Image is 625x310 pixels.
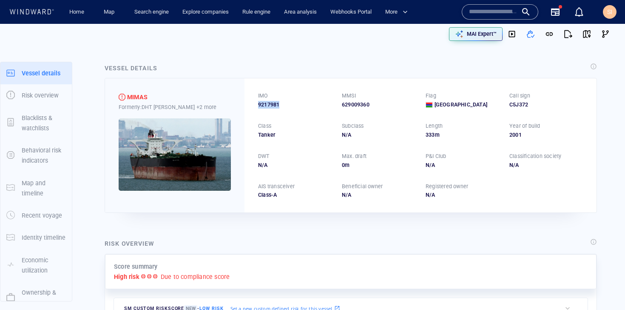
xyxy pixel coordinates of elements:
[0,91,72,99] a: Risk overview
[435,101,487,109] span: [GEOGRAPHIC_DATA]
[0,261,72,269] a: Economic utilization
[342,131,415,139] div: N/A
[0,184,72,192] a: Map and timeline
[40,61,85,68] span: TANJUNG PELEPAS
[40,196,97,203] span: Destination, ETA change
[342,183,383,190] p: Beneficial owner
[97,5,124,20] button: Map
[4,250,114,280] dl: [DATE] 03:20Destination, ETA change
[456,31,470,43] div: tooltips.createAOI
[40,77,71,83] span: Draft Change
[258,131,332,139] div: Tanker
[0,151,72,159] a: Behavioral risk indicators
[258,92,268,100] p: IMO
[79,204,110,210] span: [DATE] 11:30
[426,152,446,160] p: P&I Club
[0,69,72,77] a: Vessel details
[574,7,584,17] div: Notification center
[4,196,26,207] span: [DATE] 16:08
[0,249,72,282] button: Economic utilization
[258,183,295,190] p: AIS transceiver
[58,85,64,91] span: 11
[0,293,72,301] a: Ownership & management
[179,5,232,20] a: Explore companies
[40,256,97,262] span: Destination, ETA change
[470,31,483,43] div: Toggle map information layers
[596,25,615,43] button: Visual Link Analysis
[40,41,97,47] span: Destination, ETA change
[119,118,231,191] img: 5905c34b7f2b4a582169b0fa_0
[342,101,415,109] div: 629009360
[503,25,521,43] button: Download video
[4,95,114,131] dl: [DATE] 16:18Destination, ETA change[DATE] 00:30[DATE] 09:00TANJUNG PELEPASEASTERN OPL, SINGAPO
[40,173,71,179] span: Draft Change
[258,161,332,169] div: N/A
[4,227,114,250] dl: [DATE] 20:56ETA change[DATE] 11:30[DATE] 15:30
[239,5,274,20] button: Rule engine
[342,162,345,168] span: 0
[345,162,349,168] span: m
[509,122,540,130] p: Year of build
[0,204,72,227] button: Recent voyage
[114,272,139,282] p: High risk
[0,172,72,205] button: Map and timeline
[342,192,352,198] span: N/A
[54,181,64,187] span: 12.3
[63,5,90,20] button: Home
[22,287,66,308] p: Ownership & management
[40,85,50,91] span: 14.3
[327,5,375,20] a: Webhooks Portal
[342,122,364,130] p: Subclass
[100,5,121,20] a: Map
[0,233,72,241] a: Identity timeline
[105,238,154,249] div: Risk overview
[22,113,66,134] p: Blacklists & watchlists
[40,151,98,157] span: EASTERN OPL, SINGAPO
[22,68,60,78] p: Vessel details
[426,192,435,198] span: N/A
[4,41,26,51] span: [DATE] 11:23
[426,183,468,190] p: Registered owner
[0,107,72,140] button: Blacklists & watchlists
[521,25,540,43] button: Add to vessel list
[281,5,320,20] a: Area analysis
[509,131,583,139] div: 2001
[409,31,431,43] button: Export vessel information
[4,9,42,21] div: Activity timeline
[4,167,114,190] dl: [DATE] 16:08Draft Change1112.3
[79,49,110,55] span: [DATE] 00:30
[4,256,26,266] span: [DATE] 03:20
[509,152,561,160] p: Classification society
[118,238,158,247] div: 1000km
[4,173,26,183] span: [DATE] 16:08
[509,101,583,109] div: C5J372
[4,190,114,227] dl: [DATE] 16:08Destination, ETA change[DATE] 14:30[DATE] 11:30TANJUNG PELEPASEASTERN OPL
[66,5,88,20] a: Home
[40,137,97,143] span: Destination, ETA change
[4,100,26,111] span: [DATE] 16:18
[114,261,158,272] p: Score summary
[40,144,71,151] span: [DATE] 09:00
[258,152,270,160] p: DWT
[4,137,26,147] span: [DATE] 21:05
[40,108,71,115] span: [DATE] 00:30
[105,63,157,73] div: Vessel details
[443,31,456,43] div: Toggle vessel historical path
[127,92,148,102] span: MIMAS
[22,255,66,276] p: Economic utilization
[40,181,45,187] span: 11
[0,84,72,106] button: Risk overview
[116,252,154,261] a: Mapbox logo
[94,9,100,21] div: Compliance Activities
[40,100,97,107] span: Destination, ETA change
[380,257,403,263] a: Mapbox
[4,71,114,95] dl: [DATE] 16:18Draft Change14.311
[22,90,59,100] p: Risk overview
[79,144,110,151] span: [DATE] 14:30
[258,101,279,109] span: 9217981
[131,5,172,20] button: Search engine
[125,219,144,225] span: 66 days
[448,257,490,263] a: Improve this map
